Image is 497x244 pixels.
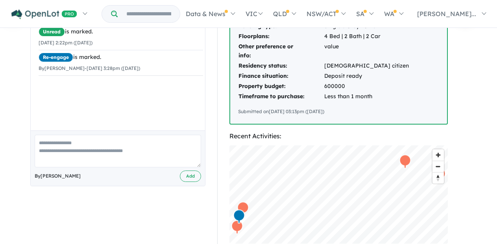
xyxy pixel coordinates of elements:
td: Property budget: [238,81,324,92]
div: Map marker [399,154,411,169]
td: Residency status: [238,61,324,71]
button: Zoom in [432,149,444,161]
div: Map marker [434,168,445,182]
td: Timeframe to purchase: [238,92,324,102]
span: [PERSON_NAME]... [417,10,476,18]
td: value [324,42,439,61]
button: Add [180,171,201,182]
div: Submitted on [DATE] 03:13pm ([DATE]) [238,108,439,116]
span: Re-engage [39,53,73,62]
button: Zoom out [432,161,444,172]
div: is marked. [39,27,203,37]
td: Floorplans: [238,31,324,42]
canvas: Map [229,145,448,244]
small: By [PERSON_NAME] - [DATE] 3:28pm ([DATE]) [39,65,140,71]
button: Reset bearing to north [432,172,444,183]
span: Unread [39,27,65,37]
img: Openlot PRO Logo White [11,9,77,19]
div: is marked. [39,53,203,62]
td: Deposit ready [324,71,439,81]
div: Map marker [231,220,243,235]
td: Other preference or info: [238,42,324,61]
td: 4 Bed | 2 Bath | 2 Car [324,31,439,42]
small: [DATE] 2:22pm ([DATE]) [39,40,92,46]
td: Finance situation: [238,71,324,81]
div: Map marker [233,209,245,224]
div: Recent Activities: [229,131,448,141]
td: Less than 1 month [324,92,439,102]
span: By [PERSON_NAME] [35,172,81,180]
td: [DEMOGRAPHIC_DATA] citizen [324,61,439,71]
td: 600000 [324,81,439,92]
div: Map marker [237,202,249,216]
input: Try estate name, suburb, builder or developer [119,6,178,22]
span: Reset bearing to north [432,172,444,183]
